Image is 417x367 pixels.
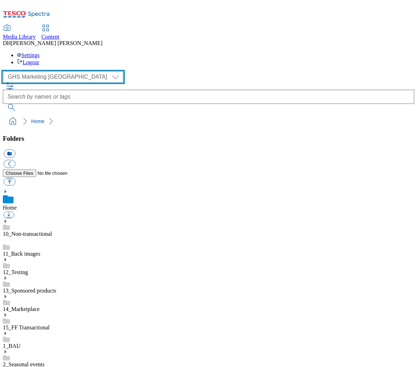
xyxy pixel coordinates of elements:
a: Home [31,118,44,124]
a: Logout [17,59,39,65]
span: Content [41,34,60,40]
a: 14_Marketplace [3,306,40,312]
input: Search by names or tags [3,90,414,104]
a: home [7,116,18,127]
a: 13_Sponsored products [3,288,56,294]
h3: Folders [3,135,414,143]
a: Content [41,25,60,40]
a: 10_Non-transactional [3,231,52,237]
span: DH [3,40,11,46]
nav: breadcrumb [3,115,414,128]
span: [PERSON_NAME] [PERSON_NAME] [11,40,102,46]
a: 12_Testing [3,269,28,275]
a: 1_BAU [3,343,21,349]
a: Media Library [3,25,36,40]
a: 11_Back images [3,251,40,257]
a: Home [3,205,17,211]
span: Media Library [3,34,36,40]
a: 15_FF Transactional [3,324,50,330]
a: Settings [17,52,40,58]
